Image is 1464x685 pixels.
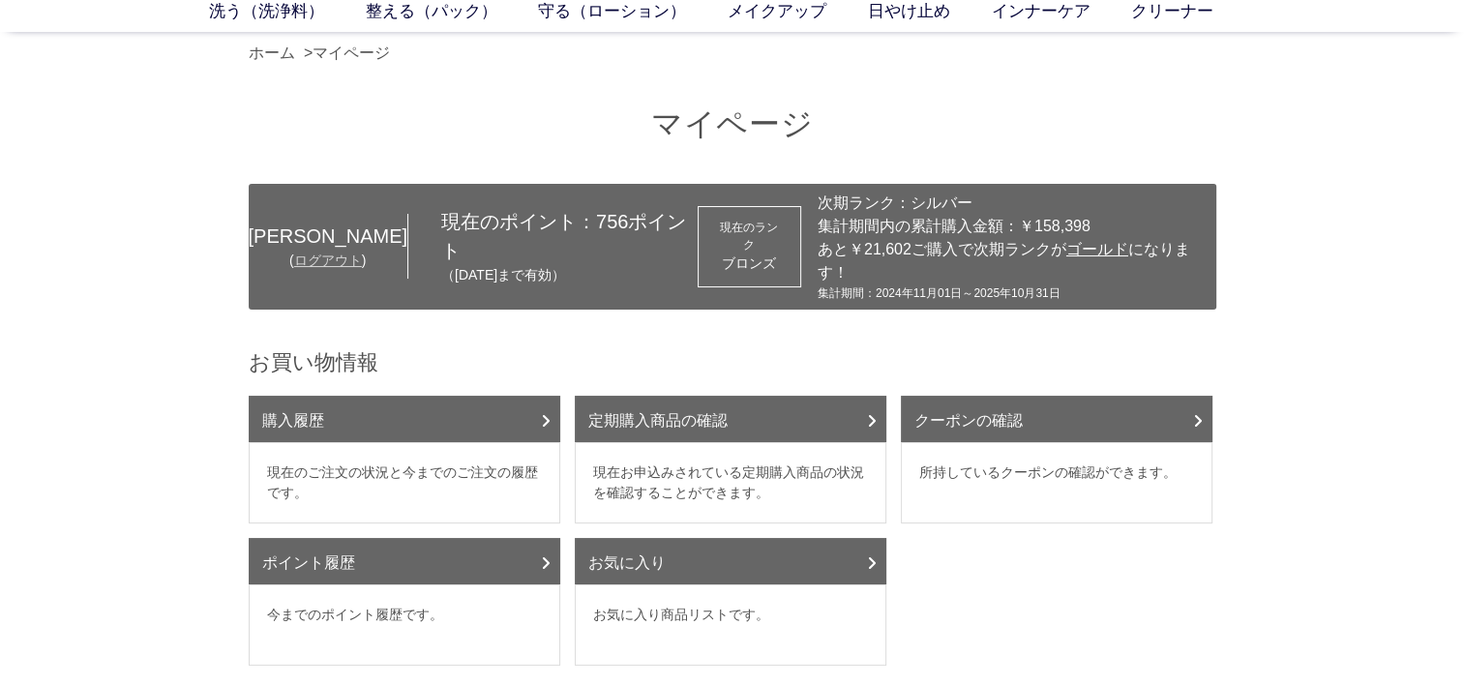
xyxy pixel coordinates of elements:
[596,211,628,232] span: 756
[575,538,886,584] a: お気に入り
[716,253,783,274] div: ブロンズ
[901,396,1212,442] a: クーポンの確認
[294,253,362,268] a: ログアウト
[304,42,395,65] li: >
[249,442,560,523] dd: 現在のご注文の状況と今までのご注文の履歴です。
[575,442,886,523] dd: 現在お申込みされている定期購入商品の状況を確認することができます。
[408,207,698,285] div: 現在のポイント： ポイント
[818,284,1207,302] div: 集計期間：2024年11月01日～2025年10月31日
[313,45,390,61] a: マイページ
[249,222,407,251] div: [PERSON_NAME]
[818,192,1207,215] div: 次期ランク：シルバー
[901,442,1212,523] dd: 所持しているクーポンの確認ができます。
[249,251,407,271] div: ( )
[249,538,560,584] a: ポイント履歴
[249,396,560,442] a: 購入履歴
[575,396,886,442] a: 定期購入商品の確認
[818,215,1207,238] div: 集計期間内の累計購入金額：￥158,398
[441,265,698,285] p: （[DATE]まで有効）
[1066,241,1128,257] span: ゴールド
[249,104,1216,145] h1: マイページ
[249,584,560,666] dd: 今までのポイント履歴です。
[249,45,295,61] a: ホーム
[575,584,886,666] dd: お気に入り商品リストです。
[716,219,783,253] dt: 現在のランク
[818,238,1207,284] div: あと￥21,602ご購入で次期ランクが になります！
[249,348,1216,376] h2: お買い物情報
